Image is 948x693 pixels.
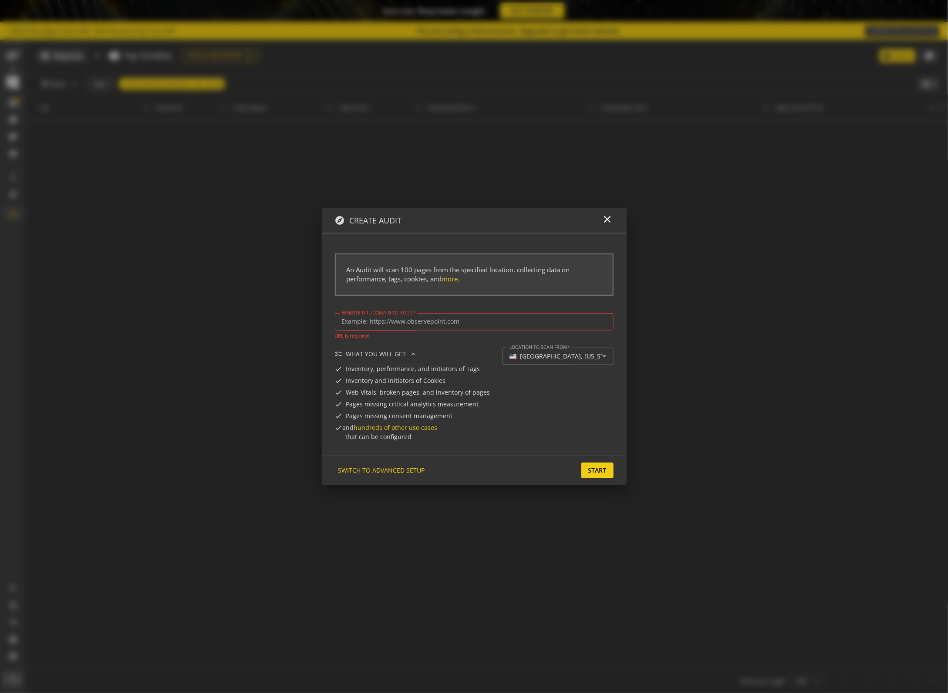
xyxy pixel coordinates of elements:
span: Web Vitals, broken pages, and inventory of pages [346,388,490,397]
mat-label: Website url/domain to Audit [342,310,413,316]
span: Pages missing consent management [346,411,453,420]
button: SWITCH TO ADVANCED SETUP [335,463,428,478]
mat-icon: check [335,400,343,408]
mat-label: Location to scan from [509,345,568,351]
input: Example: https://www.observepoint.com [342,318,607,325]
mat-icon: expand_less [410,350,418,358]
span: Pages missing critical analytics measurement [346,399,479,409]
span: that can be configured [346,432,438,441]
mat-icon: check [335,424,343,432]
op-modal-header: Create Audit [322,208,627,234]
a: more [442,274,458,283]
span: Inventory and initiators of Cookies [346,376,446,385]
span: An Audit will scan 100 pages from the specified location, collecting data on performance, tags, c... [347,265,570,283]
mat-icon: explore [335,215,345,226]
mat-icon: check [335,389,343,396]
h4: Create Audit [350,216,402,225]
span: and [335,423,438,432]
span: Start [588,463,607,478]
div: [GEOGRAPHIC_DATA], [US_STATE] [520,353,617,360]
mat-icon: check [335,377,343,385]
div: WHAT YOU WILL GET [335,361,490,445]
mat-icon: close [602,213,614,225]
mat-icon: checklist [335,350,343,358]
span: Inventory, performance, and initiators of Tags [346,364,480,373]
mat-icon: check [335,365,343,373]
button: Start [581,463,614,478]
div: WHAT YOU WILL GET [335,350,425,358]
mat-icon: check [335,412,343,420]
mat-error: URL is required [335,331,614,338]
a: hundreds of other use cases [354,423,438,432]
span: SWITCH TO ADVANCED SETUP [338,463,425,478]
mat-expansion-panel-header: WHAT YOU WILL GET [335,348,490,361]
